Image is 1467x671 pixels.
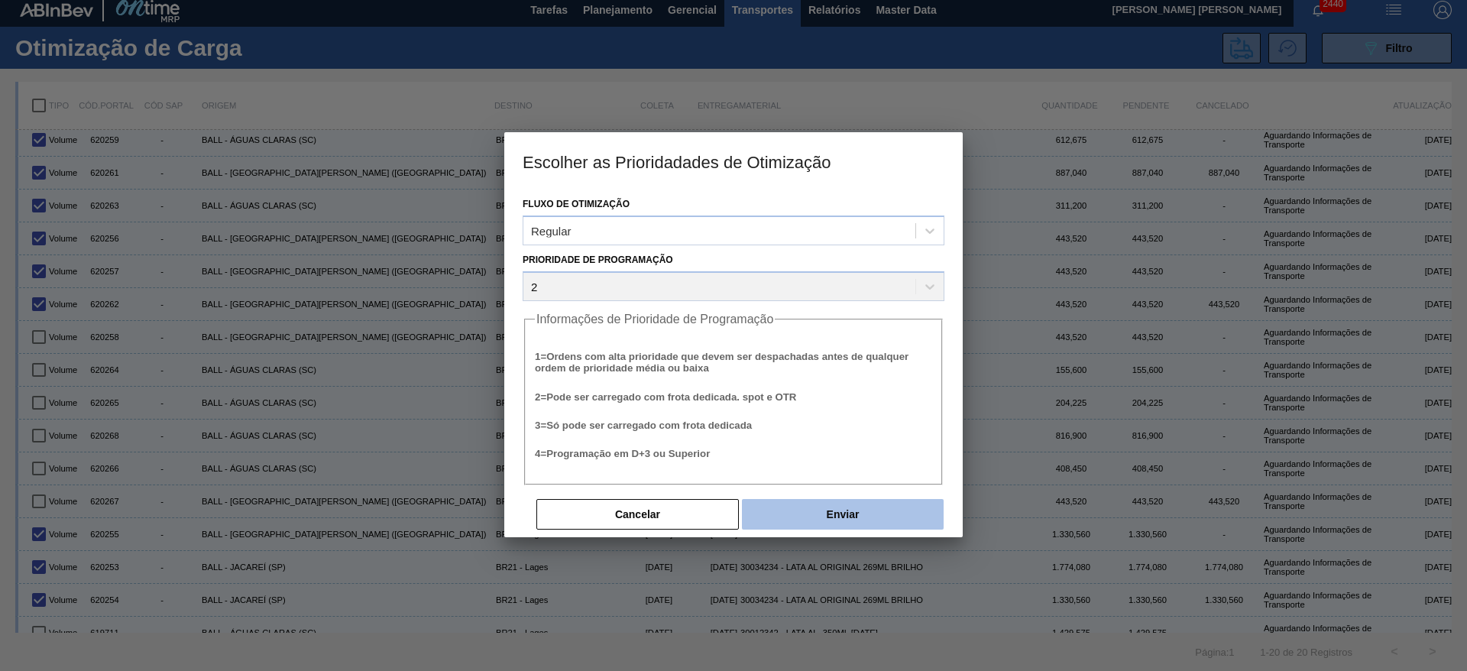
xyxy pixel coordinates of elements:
[535,448,932,459] h5: 4 = Programação em D+3 ou Superior
[742,499,944,530] button: Enviar
[523,199,630,209] label: Fluxo de Otimização
[523,254,673,265] label: Prioridade de Programação
[536,499,739,530] button: Cancelar
[531,224,572,237] div: Regular
[535,313,775,326] legend: Informações de Prioridade de Programação
[504,132,963,190] h3: Escolher as Prioridadades de Otimização
[535,420,932,431] h5: 3 = Só pode ser carregado com frota dedicada
[535,351,932,374] h5: 1 = Ordens com alta prioridade que devem ser despachadas antes de qualquer ordem de prioridade mé...
[535,391,932,403] h5: 2 = Pode ser carregado com frota dedicada. spot e OTR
